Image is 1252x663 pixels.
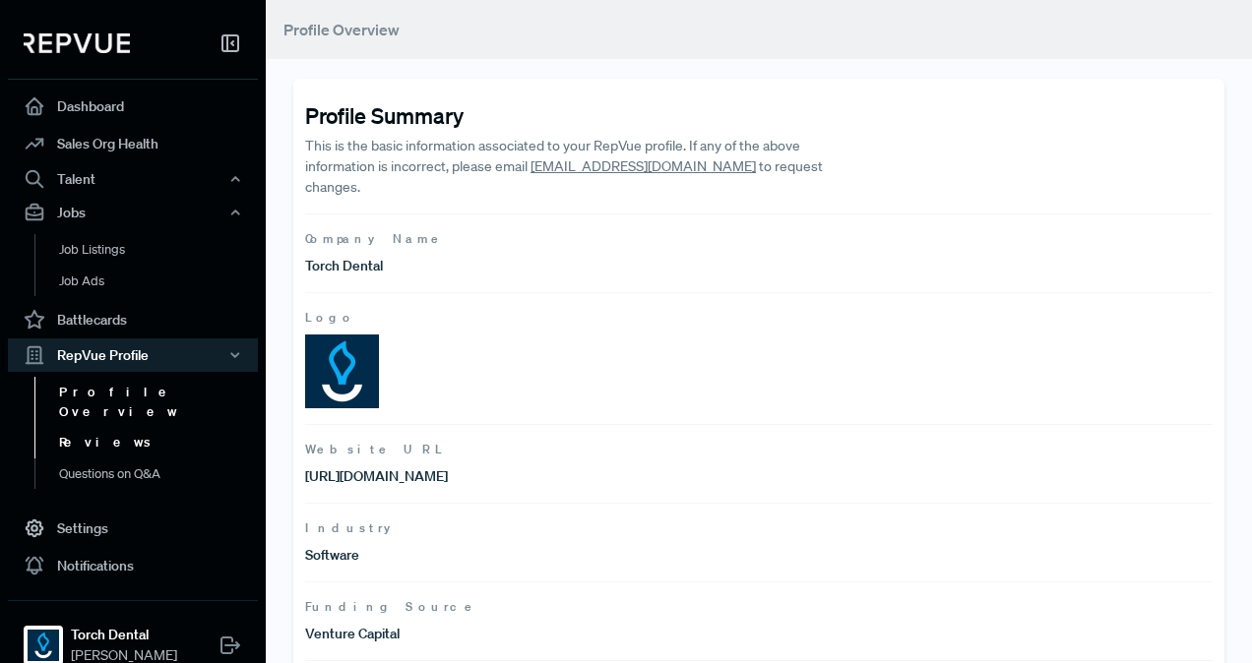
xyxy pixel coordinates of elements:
span: Website URL [305,441,1213,458]
a: Job Listings [34,234,284,266]
a: Profile Overview [34,377,284,427]
p: Software [305,545,759,566]
button: Talent [8,162,258,196]
p: Torch Dental [305,256,759,276]
span: Industry [305,519,1213,537]
img: Torch Dental [28,630,59,661]
img: Logo [305,334,379,408]
button: RepVue Profile [8,338,258,372]
h4: Profile Summary [305,102,1213,128]
span: Logo [305,309,1213,327]
span: Company Name [305,230,1213,248]
a: Sales Org Health [8,125,258,162]
a: Dashboard [8,88,258,125]
img: RepVue [24,33,130,53]
p: [URL][DOMAIN_NAME] [305,466,759,487]
a: Battlecards [8,301,258,338]
span: Profile Overview [283,20,400,39]
p: This is the basic information associated to your RepVue profile. If any of the above information ... [305,136,849,198]
span: Funding Source [305,598,1213,616]
button: Jobs [8,196,258,229]
a: Questions on Q&A [34,458,284,490]
strong: Torch Dental [71,625,177,645]
p: Venture Capital [305,624,759,644]
a: Reviews [34,427,284,458]
a: [EMAIL_ADDRESS][DOMAIN_NAME] [531,157,756,175]
a: Job Ads [34,266,284,297]
a: Settings [8,510,258,547]
a: Notifications [8,547,258,584]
